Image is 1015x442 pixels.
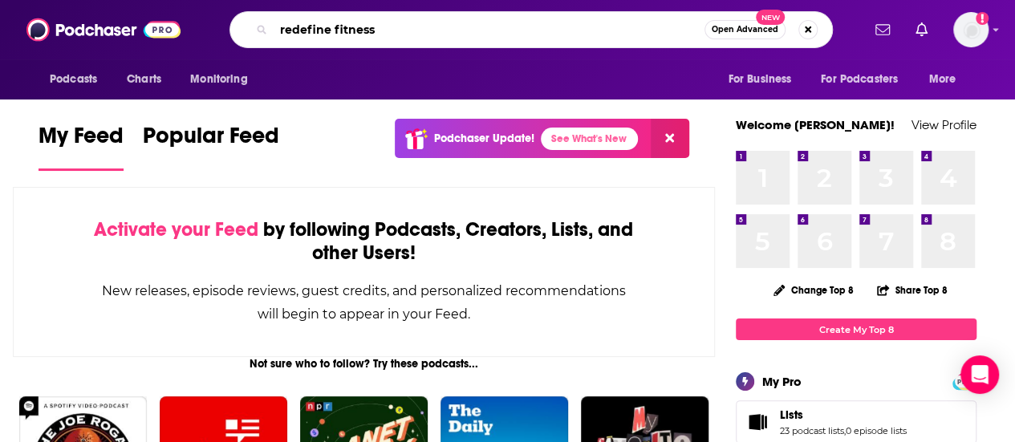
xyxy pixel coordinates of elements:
a: Show notifications dropdown [869,16,896,43]
a: Popular Feed [143,122,279,171]
div: Open Intercom Messenger [960,355,999,394]
span: Charts [127,68,161,91]
button: open menu [39,64,118,95]
input: Search podcasts, credits, & more... [274,17,704,43]
button: open menu [717,64,811,95]
a: Lists [741,411,773,433]
span: For Podcasters [821,68,898,91]
a: 0 episode lists [846,425,907,436]
svg: Add a profile image [976,12,989,25]
span: For Business [728,68,791,91]
div: by following Podcasts, Creators, Lists, and other Users! [94,218,634,265]
button: open menu [918,64,976,95]
a: 23 podcast lists [780,425,844,436]
button: Share Top 8 [876,274,948,306]
div: New releases, episode reviews, guest credits, and personalized recommendations will begin to appe... [94,279,634,326]
a: Show notifications dropdown [909,16,934,43]
a: See What's New [541,128,638,150]
button: Open AdvancedNew [704,20,786,39]
img: Podchaser - Follow, Share and Rate Podcasts [26,14,181,45]
span: Lists [780,408,803,422]
span: Monitoring [190,68,247,91]
button: open menu [810,64,921,95]
div: Search podcasts, credits, & more... [229,11,833,48]
span: PRO [955,375,974,387]
img: User Profile [953,12,989,47]
a: Lists [780,408,907,422]
a: Charts [116,64,171,95]
a: Welcome [PERSON_NAME]! [736,117,895,132]
button: Change Top 8 [764,280,863,300]
button: open menu [179,64,268,95]
span: More [929,68,956,91]
a: My Feed [39,122,124,171]
span: Logged in as hconnor [953,12,989,47]
div: Not sure who to follow? Try these podcasts... [13,357,715,371]
span: New [756,10,785,25]
span: Podcasts [50,68,97,91]
span: My Feed [39,122,124,159]
span: Activate your Feed [94,217,258,241]
span: Popular Feed [143,122,279,159]
p: Podchaser Update! [434,132,534,145]
button: Show profile menu [953,12,989,47]
a: View Profile [911,117,976,132]
div: My Pro [762,374,802,389]
span: , [844,425,846,436]
span: Open Advanced [712,26,778,34]
a: Create My Top 8 [736,318,976,340]
a: PRO [955,375,974,387]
